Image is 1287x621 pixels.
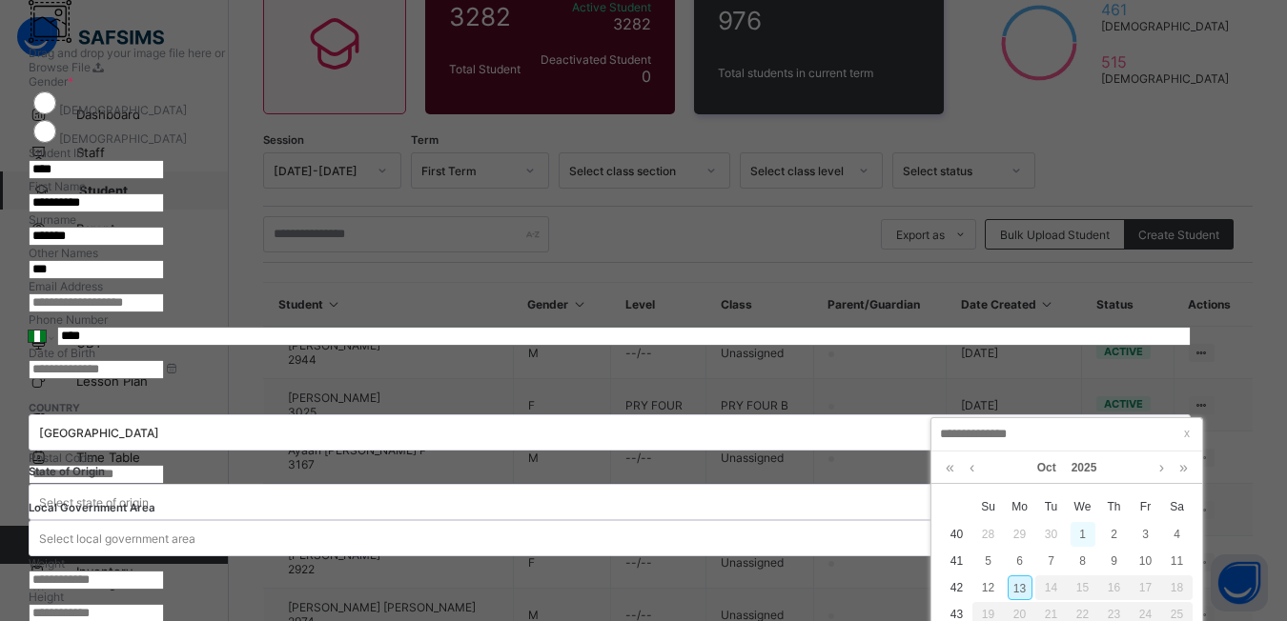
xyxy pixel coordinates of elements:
[1008,549,1032,573] div: 6
[29,246,98,260] label: Other Names
[1130,521,1161,548] td: October 3, 2025
[1035,575,1067,600] div: 14
[29,279,103,293] label: Email Address
[1035,574,1067,601] td: October 14, 2025
[972,548,1004,574] td: October 5, 2025
[1064,451,1105,484] a: 2025
[1067,492,1098,521] th: Wed
[1039,549,1064,573] div: 7
[29,590,64,604] label: Height
[1067,574,1098,601] td: October 15, 2025
[941,574,972,601] td: 42
[1134,549,1158,573] div: 10
[1130,492,1161,521] th: Fri
[1161,575,1193,600] div: 18
[1130,548,1161,574] td: October 10, 2025
[1161,548,1193,574] td: October 11, 2025
[29,451,93,465] label: Postal Code
[1161,521,1193,548] td: October 4, 2025
[1161,492,1193,521] th: Sat
[1161,574,1193,601] td: October 18, 2025
[1004,574,1035,601] td: October 13, 2025
[1035,521,1067,548] td: September 30, 2025
[1035,492,1067,521] th: Tue
[39,426,1155,440] div: [GEOGRAPHIC_DATA]
[941,521,972,548] td: 40
[965,451,979,484] a: Previous month (PageUp)
[1102,549,1127,573] div: 9
[1004,492,1035,521] th: Mon
[1165,549,1190,573] div: 11
[1067,521,1098,548] td: October 1, 2025
[1004,548,1035,574] td: October 6, 2025
[29,312,108,327] label: Phone Number
[1008,522,1032,547] div: 29
[1098,521,1130,548] td: October 2, 2025
[972,492,1004,521] th: Sun
[1071,549,1095,573] div: 8
[1175,451,1193,484] a: Next year (Control + right)
[1165,522,1190,547] div: 4
[1098,575,1130,600] div: 16
[29,146,85,160] label: Student ID
[1067,498,1098,515] span: We
[29,402,80,414] span: COUNTRY
[1098,498,1130,515] span: Th
[59,103,187,117] label: [DEMOGRAPHIC_DATA]
[1098,574,1130,601] td: October 16, 2025
[29,465,105,478] span: State of Origin
[59,131,187,146] label: [DEMOGRAPHIC_DATA]
[1134,522,1158,547] div: 3
[1098,548,1130,574] td: October 9, 2025
[1030,451,1064,484] a: Oct
[1154,451,1169,484] a: Next month (PageDown)
[1008,575,1032,600] div: 13
[1130,498,1161,515] span: Fr
[1071,522,1095,547] div: 1
[29,74,73,89] span: Gender
[29,46,225,60] span: Drag and drop your image file here or
[976,575,1001,600] div: 12
[976,522,1001,547] div: 28
[29,60,91,74] span: Browse File
[1035,548,1067,574] td: October 7, 2025
[941,451,959,484] a: Last year (Control + left)
[39,520,195,556] div: Select local government area
[1130,574,1161,601] td: October 17, 2025
[1039,522,1064,547] div: 30
[972,521,1004,548] td: September 28, 2025
[1098,492,1130,521] th: Thu
[941,548,972,574] td: 41
[972,574,1004,601] td: October 12, 2025
[1004,521,1035,548] td: September 29, 2025
[1161,498,1193,515] span: Sa
[1102,522,1127,547] div: 2
[29,212,76,227] label: Surname
[1067,575,1098,600] div: 15
[29,501,155,514] span: Local Government Area
[976,549,1001,573] div: 5
[29,179,86,193] label: First Name
[1130,575,1161,600] div: 17
[29,556,65,571] label: Weight
[1035,498,1067,515] span: Tu
[29,346,95,360] label: Date of Birth
[1067,548,1098,574] td: October 8, 2025
[972,498,1004,515] span: Su
[1004,498,1035,515] span: Mo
